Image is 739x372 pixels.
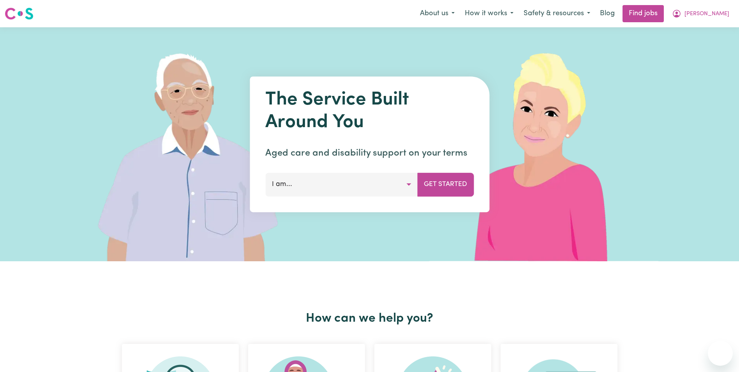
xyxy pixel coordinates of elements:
[667,5,734,22] button: My Account
[5,5,34,23] a: Careseekers logo
[417,173,474,196] button: Get Started
[684,10,729,18] span: [PERSON_NAME]
[5,7,34,21] img: Careseekers logo
[460,5,519,22] button: How it works
[265,146,474,160] p: Aged care and disability support on your terms
[708,341,733,366] iframe: Button to launch messaging window
[623,5,664,22] a: Find jobs
[265,89,474,134] h1: The Service Built Around You
[595,5,619,22] a: Blog
[415,5,460,22] button: About us
[265,173,418,196] button: I am...
[117,311,622,326] h2: How can we help you?
[519,5,595,22] button: Safety & resources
